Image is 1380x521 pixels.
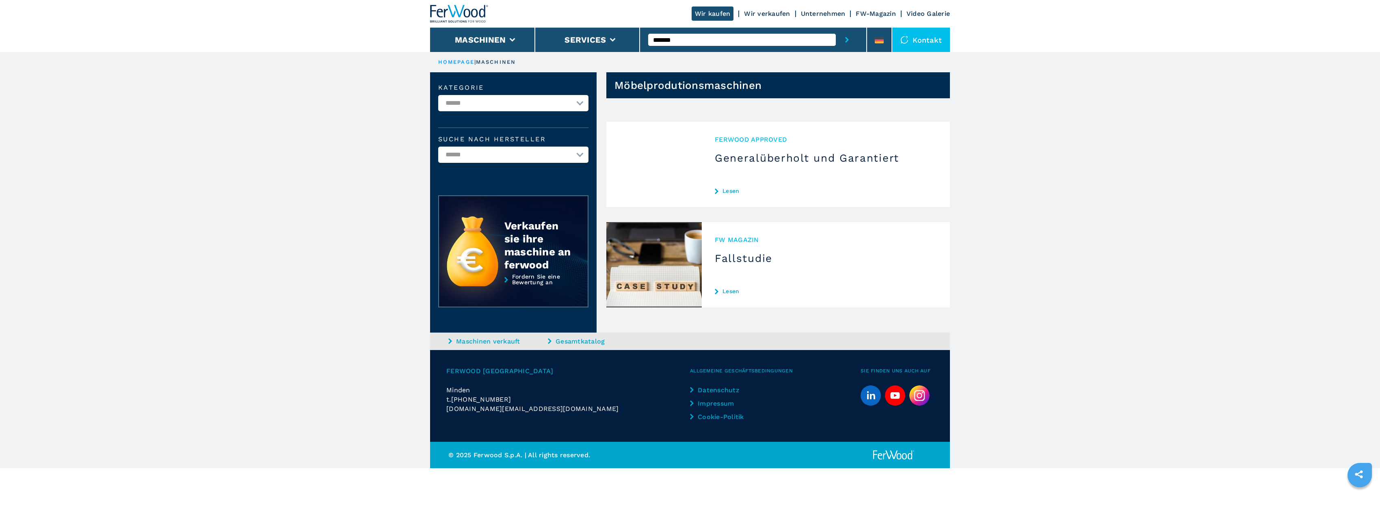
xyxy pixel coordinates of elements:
label: Suche nach Hersteller [438,136,588,143]
img: Instagram [909,385,930,406]
a: Cookie-Politik [690,412,758,422]
a: Fordern Sie eine Bewertung an [438,274,588,308]
div: Verkaufen sie ihre maschine an ferwood [504,219,572,271]
a: Lesen [715,288,937,294]
div: t. [446,395,690,404]
a: Gesamtkatalog [548,337,645,346]
p: maschinen [476,58,516,66]
a: Impressum [690,399,758,408]
a: sharethis [1349,464,1369,484]
a: Wir kaufen [692,6,734,21]
span: Ferwood [GEOGRAPHIC_DATA] [446,366,690,376]
a: Unternehmen [801,10,846,17]
a: FW-Magazin [856,10,896,17]
h3: Fallstudie [715,252,937,265]
h1: Möbelprodutionsmaschinen [614,79,761,92]
span: Minden [446,386,470,394]
a: HOMEPAGE [438,59,474,65]
span: [PHONE_NUMBER] [451,395,511,404]
span: FW MAGAZIN [715,235,937,244]
a: Lesen [715,188,937,194]
div: Kontakt [892,28,950,52]
a: Wir verkaufen [744,10,790,17]
p: © 2025 Ferwood S.p.A. | All rights reserved. [448,450,690,460]
label: Kategorie [438,84,588,91]
span: | [474,59,476,65]
img: Kontakt [900,36,908,44]
img: Fallstudie [606,222,702,307]
span: Sie finden uns auch auf [861,366,934,376]
span: [DOMAIN_NAME][EMAIL_ADDRESS][DOMAIN_NAME] [446,404,619,413]
span: Allgemeine Geschäftsbedingungen [690,366,861,376]
button: Services [565,35,606,45]
img: Ferwood [430,5,489,23]
button: Maschinen [455,35,506,45]
h3: Generalüberholt und Garantiert [715,151,937,164]
img: Ferwood [872,450,915,460]
a: Video Galerie [906,10,950,17]
span: Ferwood Approved [715,135,937,144]
a: linkedin [861,385,881,406]
a: Datenschutz [690,385,758,395]
button: submit-button [836,28,858,52]
a: Maschinen verkauft [448,337,546,346]
a: youtube [885,385,905,406]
